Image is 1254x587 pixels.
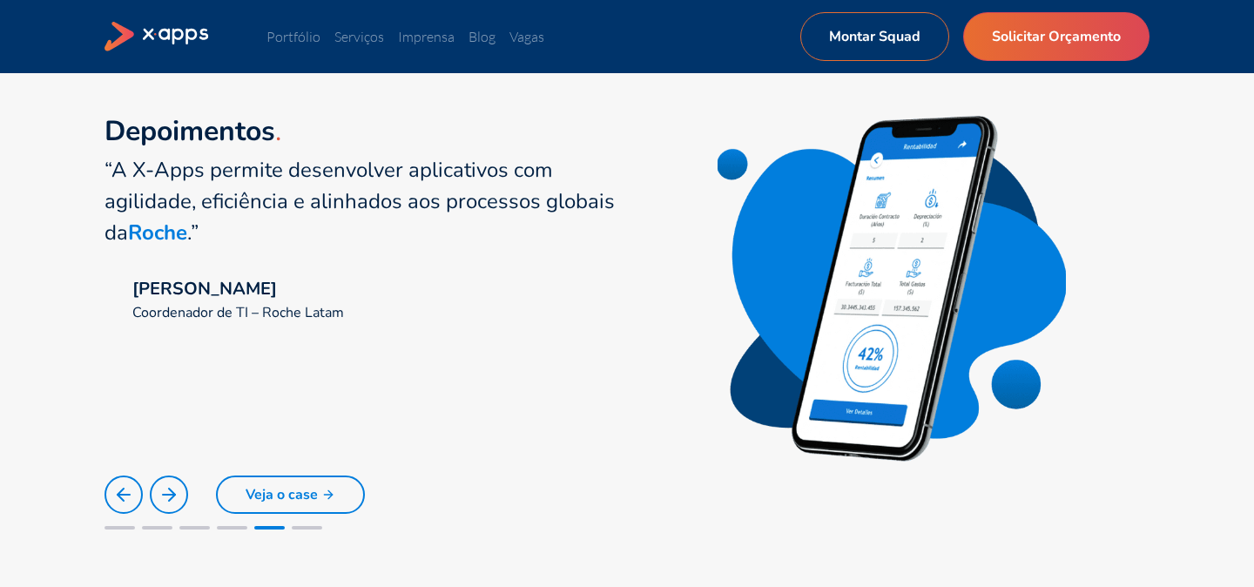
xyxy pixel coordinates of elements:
[469,28,496,45] a: Blog
[132,302,344,323] div: Coordenador de TI – Roche Latam
[132,276,344,302] div: [PERSON_NAME]
[334,28,384,45] a: Serviços
[104,156,615,246] q: “A X-Apps permite desenvolver aplicativos com agilidade, eficiência e alinhados aos processos glo...
[398,28,455,45] a: Imprensa
[800,12,949,61] a: Montar Squad
[128,219,187,246] strong: Roche
[509,28,544,45] a: Vagas
[266,28,320,45] a: Portfólio
[963,12,1149,61] a: Solicitar Orçamento
[216,476,365,514] a: Veja o case
[104,112,275,150] strong: Depoimentos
